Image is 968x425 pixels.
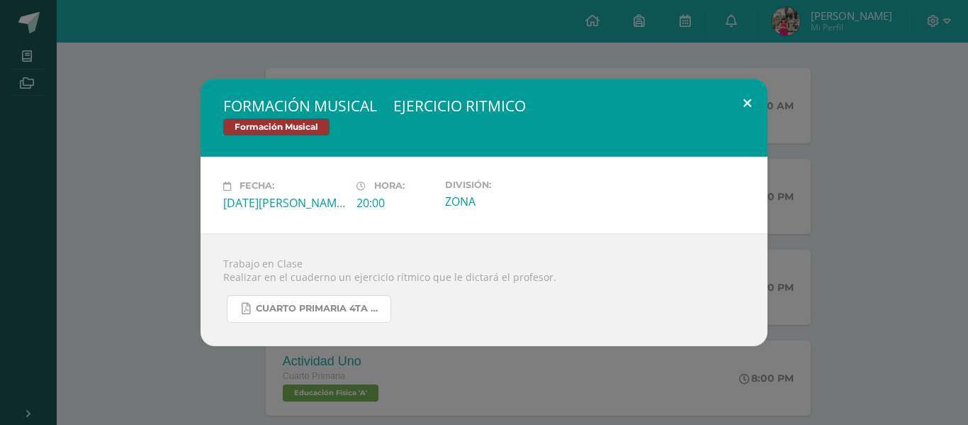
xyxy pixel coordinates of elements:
button: Close (Esc) [727,79,767,127]
div: ZONA [445,194,567,209]
span: Formación Musical [223,118,330,136]
div: 20:00 [356,195,434,211]
a: CUARTO PRIMARIA 4TA UNIDAD.pdf [227,295,391,323]
span: Fecha: [240,181,274,192]
span: Hora: [374,181,405,192]
span: CUARTO PRIMARIA 4TA UNIDAD.pdf [256,303,383,314]
div: [DATE][PERSON_NAME] [223,195,345,211]
h2: FORMACIÓN MUSICAL  EJERCICIO RITMICO [223,96,745,116]
label: División: [445,180,567,190]
div: Trabajo en Clase Realizar en el cuaderno un ejercicio rítmico que le dictará el profesor. [201,233,767,346]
